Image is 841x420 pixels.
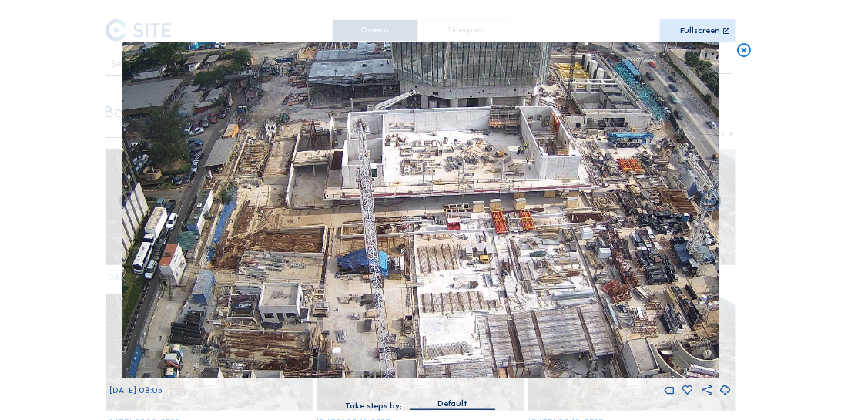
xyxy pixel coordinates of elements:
div: Take steps by: [345,402,401,411]
div: Default [410,397,495,409]
img: Image [122,42,719,378]
i: Back [699,190,723,214]
i: Forward [118,190,142,214]
div: Fullscreen [681,27,721,36]
span: [DATE] 08:05 [109,385,163,395]
div: Default [437,397,467,411]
